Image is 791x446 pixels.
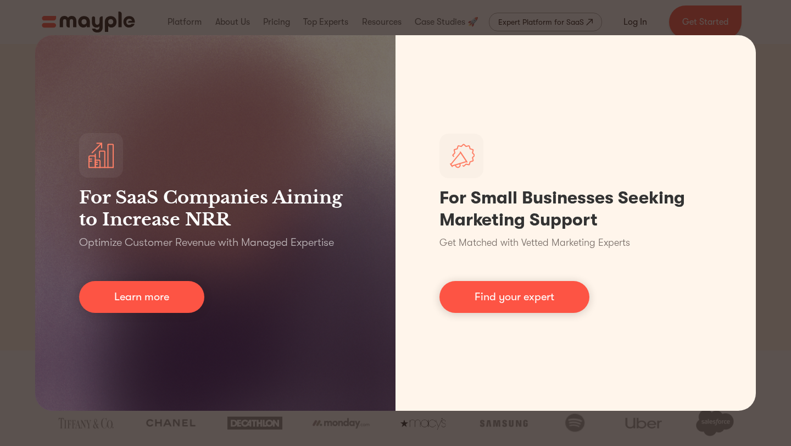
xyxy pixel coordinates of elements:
a: Find your expert [439,281,589,313]
a: Learn more [79,281,204,313]
p: Get Matched with Vetted Marketing Experts [439,235,630,250]
h3: For SaaS Companies Aiming to Increase NRR [79,186,352,230]
h1: For Small Businesses Seeking Marketing Support [439,187,712,231]
p: Optimize Customer Revenue with Managed Expertise [79,235,334,250]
